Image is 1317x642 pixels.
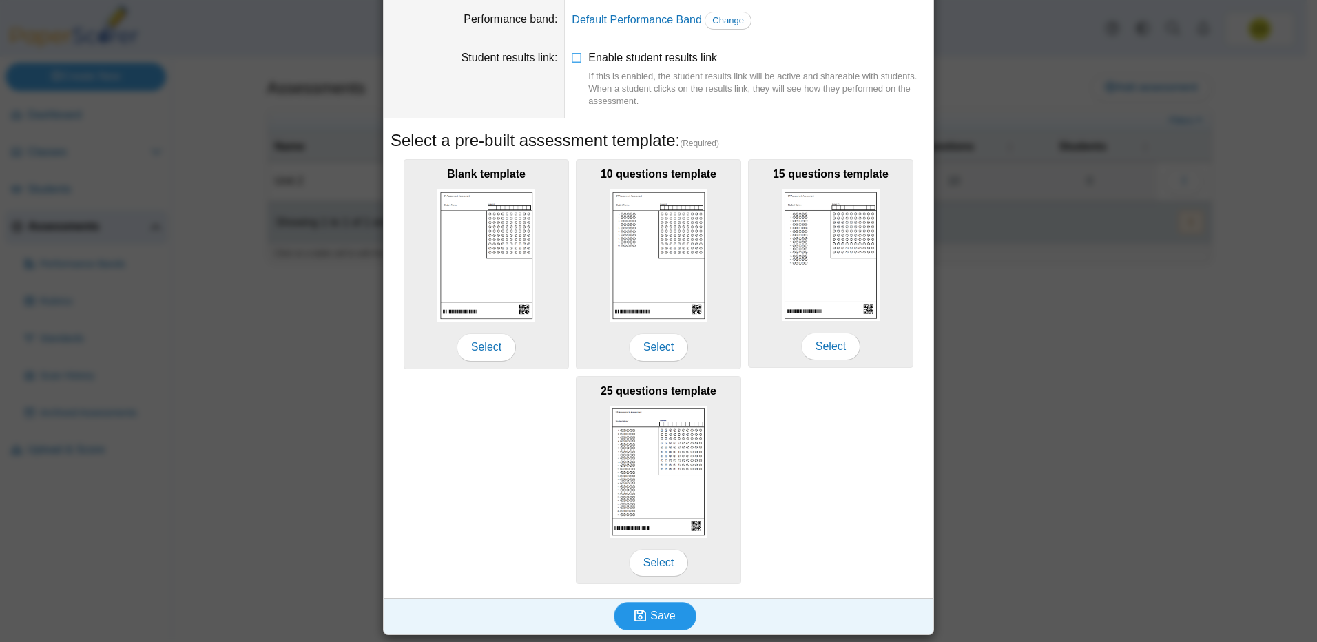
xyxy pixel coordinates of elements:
[588,70,926,108] div: If this is enabled, the student results link will be active and shareable with students. When a s...
[588,52,926,107] span: Enable student results link
[464,13,557,25] label: Performance band
[610,406,707,538] img: scan_sheet_25_questions.png
[610,189,707,322] img: scan_sheet_10_questions.png
[462,52,558,63] label: Student results link
[782,189,880,321] img: scan_sheet_15_questions.png
[650,610,675,621] span: Save
[614,602,696,630] button: Save
[391,129,926,152] h5: Select a pre-built assessment template:
[801,333,860,360] span: Select
[457,333,516,361] span: Select
[629,333,688,361] span: Select
[680,138,719,149] span: (Required)
[712,15,744,25] span: Change
[629,549,688,577] span: Select
[601,168,716,180] b: 10 questions template
[572,14,702,25] a: Default Performance Band
[773,168,889,180] b: 15 questions template
[705,12,751,30] a: Change
[447,168,526,180] b: Blank template
[601,385,716,397] b: 25 questions template
[437,189,535,322] img: scan_sheet_blank.png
